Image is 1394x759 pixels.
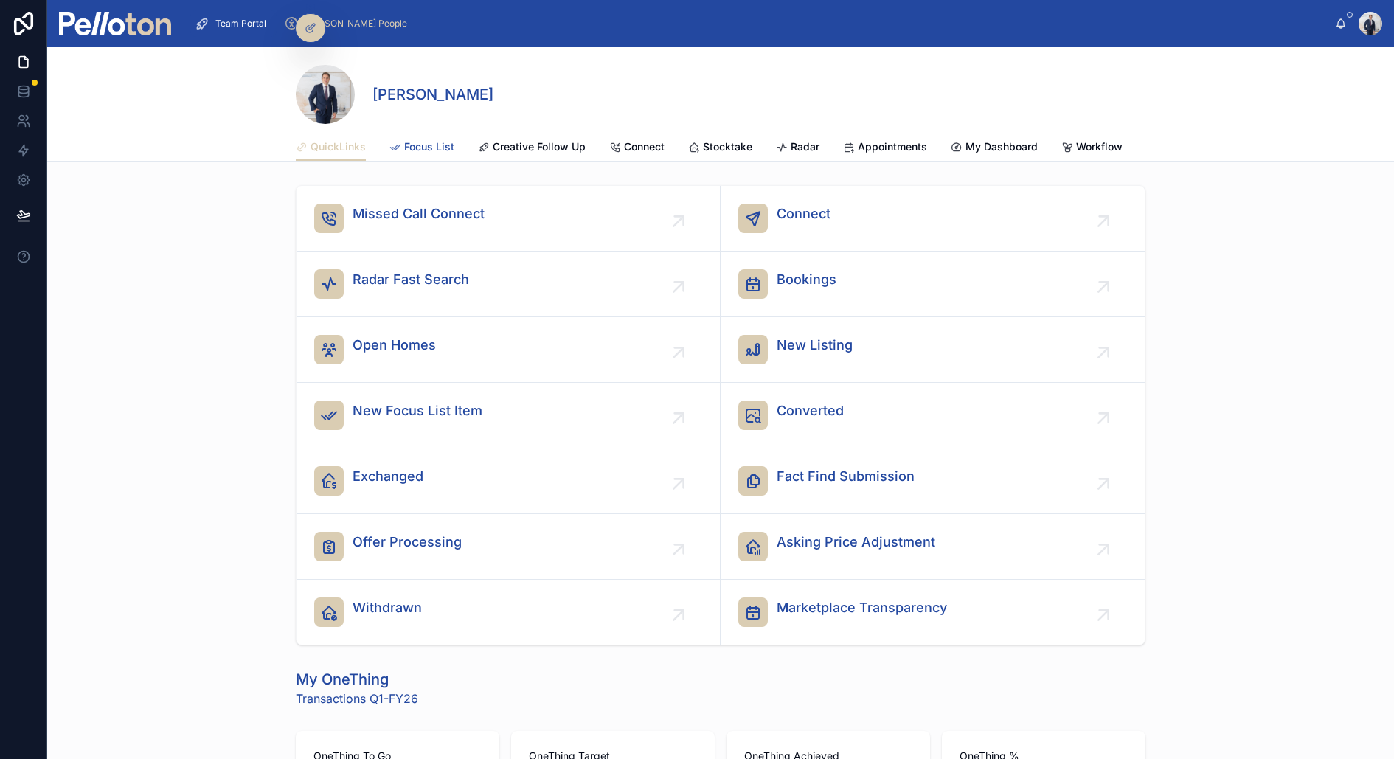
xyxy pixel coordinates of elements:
a: Focus List [389,134,454,163]
span: Open Homes [353,335,436,356]
span: [PERSON_NAME] People [305,18,407,30]
span: QuickLinks [311,139,366,154]
span: Radar Fast Search [353,269,469,290]
span: Marketplace Transparency [777,597,947,618]
span: Transactions Q1-FY26 [296,690,418,707]
a: Missed Call Connect [297,186,721,252]
h1: [PERSON_NAME] [372,84,493,105]
span: Connect [777,204,830,224]
a: My Dashboard [951,134,1038,163]
img: App logo [59,12,171,35]
a: Marketplace Transparency [721,580,1145,645]
a: Stocktake [688,134,752,163]
span: Creative Follow Up [493,139,586,154]
span: Offer Processing [353,532,462,552]
span: Team Portal [215,18,266,30]
a: Workflow [1061,134,1123,163]
span: Focus List [404,139,454,154]
span: Missed Call Connect [353,204,485,224]
a: New Focus List Item [297,383,721,448]
a: Offer Processing [297,514,721,580]
span: Fact Find Submission [777,466,915,487]
span: Withdrawn [353,597,422,618]
span: Workflow [1076,139,1123,154]
a: Fact Find Submission [721,448,1145,514]
span: My Dashboard [965,139,1038,154]
a: Open Homes [297,317,721,383]
a: Team Portal [190,10,277,37]
span: New Listing [777,335,853,356]
a: [PERSON_NAME] People [280,10,417,37]
span: Stocktake [703,139,752,154]
a: Connect [721,186,1145,252]
span: Connect [624,139,665,154]
span: Radar [791,139,819,154]
span: Bookings [777,269,836,290]
a: Asking Price Adjustment [721,514,1145,580]
span: Appointments [858,139,927,154]
a: Radar Fast Search [297,252,721,317]
span: Asking Price Adjustment [777,532,935,552]
div: scrollable content [183,7,1335,40]
a: Bookings [721,252,1145,317]
h1: My OneThing [296,669,418,690]
a: Creative Follow Up [478,134,586,163]
a: Radar [776,134,819,163]
span: Exchanged [353,466,423,487]
span: Converted [777,401,844,421]
a: Connect [609,134,665,163]
a: Withdrawn [297,580,721,645]
a: Converted [721,383,1145,448]
a: Exchanged [297,448,721,514]
a: QuickLinks [296,134,366,162]
a: Appointments [843,134,927,163]
span: New Focus List Item [353,401,482,421]
a: New Listing [721,317,1145,383]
